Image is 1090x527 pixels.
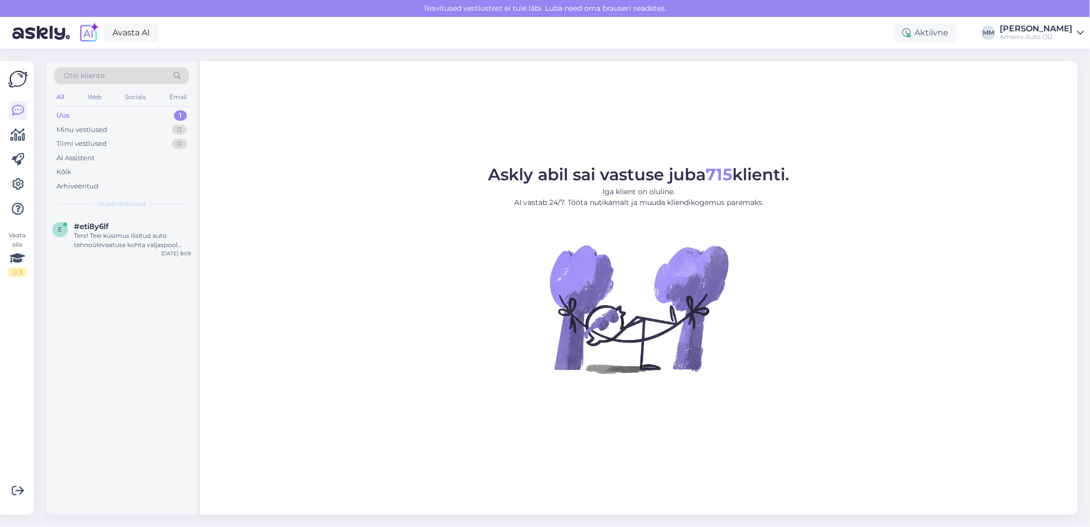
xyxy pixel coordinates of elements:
div: Amserv Auto OÜ [1000,33,1073,41]
div: 0 [172,139,187,149]
div: Aktiivne [894,24,957,42]
div: 0 [172,125,187,135]
b: 715 [706,164,733,184]
div: 2 / 3 [8,268,27,277]
div: [PERSON_NAME] [1000,25,1073,33]
span: e [58,225,62,233]
div: 1 [174,110,187,121]
div: Kõik [56,167,71,177]
div: MM [981,26,996,40]
img: Askly Logo [8,69,28,89]
div: Tere! Teie küsimus liisitud auto tehnoülevaatuse kohta väljaspool Amservi esindust on spetsiifili... [74,231,191,250]
div: Web [86,90,104,104]
div: Uus [56,110,70,121]
div: [DATE] 8:09 [161,250,191,257]
p: Iga klient on oluline. AI vastab 24/7. Tööta nutikamalt ja muuda kliendikogemus paremaks. [489,186,790,208]
a: Avasta AI [104,24,159,42]
span: Otsi kliente [64,70,105,81]
div: All [54,90,66,104]
div: Arhiveeritud [56,181,99,192]
div: AI Assistent [56,153,94,163]
img: No Chat active [547,216,731,401]
span: #eti8y6lf [74,222,109,231]
a: [PERSON_NAME]Amserv Auto OÜ [1000,25,1084,41]
div: Tiimi vestlused [56,139,107,149]
img: explore-ai [78,22,100,44]
div: Email [167,90,189,104]
div: Vaata siia [8,231,27,277]
div: Minu vestlused [56,125,107,135]
span: Uued vestlused [98,199,146,209]
div: Socials [123,90,148,104]
span: Askly abil sai vastuse juba klienti. [489,164,790,184]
